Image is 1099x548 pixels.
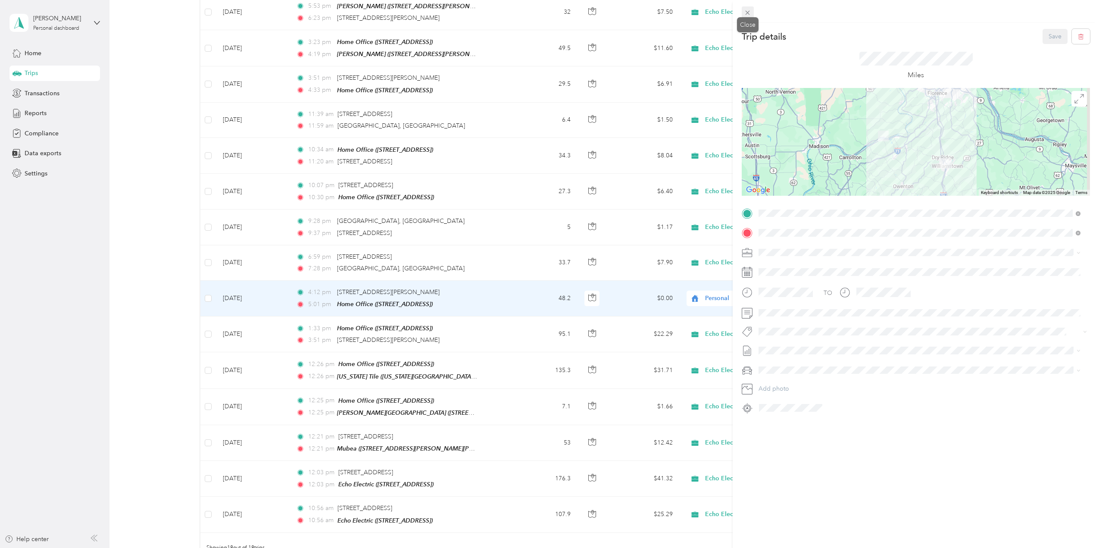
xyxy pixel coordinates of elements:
img: Google [744,185,772,196]
p: Trip details [742,31,786,43]
p: Miles [908,70,924,81]
span: Map data ©2025 Google [1023,190,1070,195]
iframe: Everlance-gr Chat Button Frame [1051,500,1099,548]
button: Keyboard shortcuts [981,190,1018,196]
a: Terms (opens in new tab) [1075,190,1087,195]
a: Open this area in Google Maps (opens a new window) [744,185,772,196]
button: Add photo [756,383,1090,395]
div: Close [737,17,759,32]
div: TO [824,288,832,297]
